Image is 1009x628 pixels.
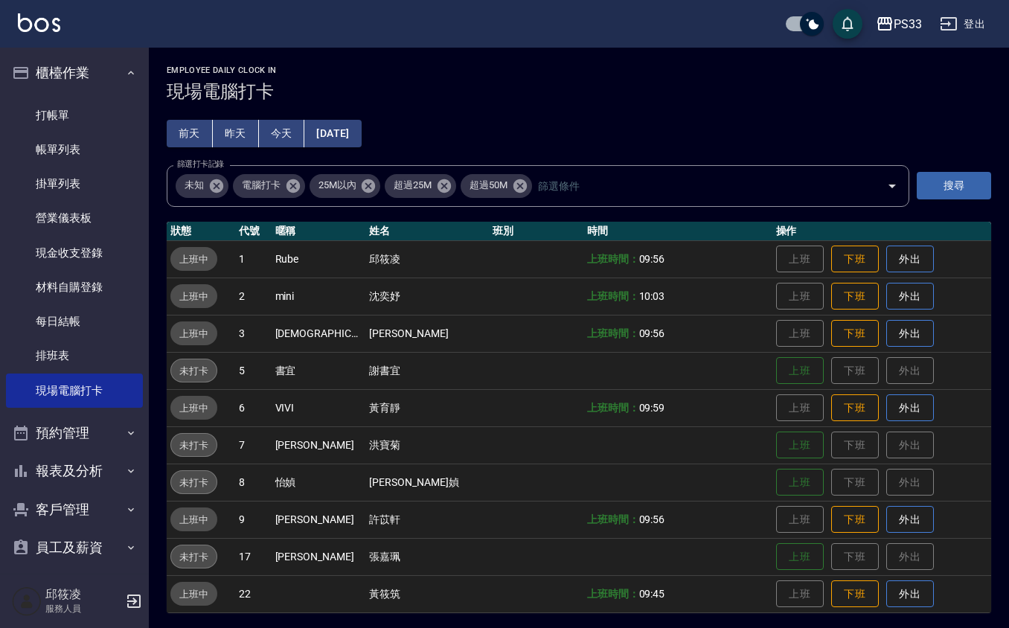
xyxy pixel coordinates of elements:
div: 電腦打卡 [233,174,305,198]
a: 打帳單 [6,98,143,132]
td: 怡媜 [272,464,366,501]
b: 上班時間： [587,513,639,525]
td: 黃育靜 [365,389,488,426]
td: [PERSON_NAME]媜 [365,464,488,501]
span: 09:59 [639,402,665,414]
h3: 現場電腦打卡 [167,81,991,102]
td: 5 [235,352,271,389]
button: 昨天 [213,120,259,147]
td: 22 [235,575,271,612]
a: 每日結帳 [6,304,143,339]
button: 下班 [831,320,879,347]
td: [PERSON_NAME] [272,426,366,464]
td: 沈奕妤 [365,278,488,315]
div: PS33 [894,15,922,33]
span: 未打卡 [171,549,217,565]
button: 上班 [776,432,824,459]
button: save [833,9,862,39]
b: 上班時間： [587,588,639,600]
button: 外出 [886,320,934,347]
b: 上班時間： [587,290,639,302]
button: 客戶管理 [6,490,143,529]
b: 上班時間： [587,327,639,339]
td: 17 [235,538,271,575]
span: 未打卡 [171,475,217,490]
span: 上班中 [170,512,217,528]
div: 超過50M [461,174,532,198]
button: 搜尋 [917,172,991,199]
td: 7 [235,426,271,464]
span: 09:45 [639,588,665,600]
button: 外出 [886,394,934,422]
span: 電腦打卡 [233,178,289,193]
td: 1 [235,240,271,278]
button: 前天 [167,120,213,147]
span: 上班中 [170,251,217,267]
button: 下班 [831,506,879,534]
button: 預約管理 [6,414,143,452]
button: 上班 [776,357,824,385]
td: [PERSON_NAME] [272,501,366,538]
a: 現場電腦打卡 [6,374,143,408]
div: 未知 [176,174,228,198]
label: 篩選打卡記錄 [177,158,224,170]
span: 10:03 [639,290,665,302]
span: 未知 [176,178,213,193]
button: 員工及薪資 [6,528,143,567]
td: 2 [235,278,271,315]
button: 登出 [934,10,991,38]
td: 邱筱凌 [365,240,488,278]
button: Open [880,174,904,198]
p: 服務人員 [45,602,121,615]
td: mini [272,278,366,315]
td: 9 [235,501,271,538]
a: 營業儀表板 [6,201,143,235]
td: [PERSON_NAME] [272,538,366,575]
span: 上班中 [170,289,217,304]
span: 09:56 [639,253,665,265]
div: 25M以內 [310,174,381,198]
span: 上班中 [170,586,217,602]
button: [DATE] [304,120,361,147]
a: 現金收支登錄 [6,236,143,270]
h2: Employee Daily Clock In [167,65,991,75]
button: 上班 [776,469,824,496]
img: Logo [18,13,60,32]
td: 書宜 [272,352,366,389]
h5: 邱筱凌 [45,587,121,602]
td: 許苡軒 [365,501,488,538]
th: 時間 [583,222,772,241]
span: 超過50M [461,178,516,193]
th: 暱稱 [272,222,366,241]
button: 外出 [886,246,934,273]
td: Rube [272,240,366,278]
td: 6 [235,389,271,426]
th: 代號 [235,222,271,241]
div: 超過25M [385,174,456,198]
button: 外出 [886,283,934,310]
span: 超過25M [385,178,441,193]
span: 25M以內 [310,178,365,193]
button: 今天 [259,120,305,147]
a: 帳單列表 [6,132,143,167]
span: 未打卡 [171,438,217,453]
span: 09:56 [639,327,665,339]
input: 篩選條件 [534,173,861,199]
td: 8 [235,464,271,501]
img: Person [12,586,42,616]
a: 掛單列表 [6,167,143,201]
a: 排班表 [6,339,143,373]
td: 洪寶菊 [365,426,488,464]
th: 姓名 [365,222,488,241]
span: 上班中 [170,400,217,416]
td: 謝書宜 [365,352,488,389]
td: [DEMOGRAPHIC_DATA][PERSON_NAME] [272,315,366,352]
th: 班別 [489,222,583,241]
span: 09:56 [639,513,665,525]
span: 上班中 [170,326,217,342]
a: 材料自購登錄 [6,270,143,304]
th: 操作 [772,222,991,241]
td: [PERSON_NAME] [365,315,488,352]
button: PS33 [870,9,928,39]
td: 黃筱筑 [365,575,488,612]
